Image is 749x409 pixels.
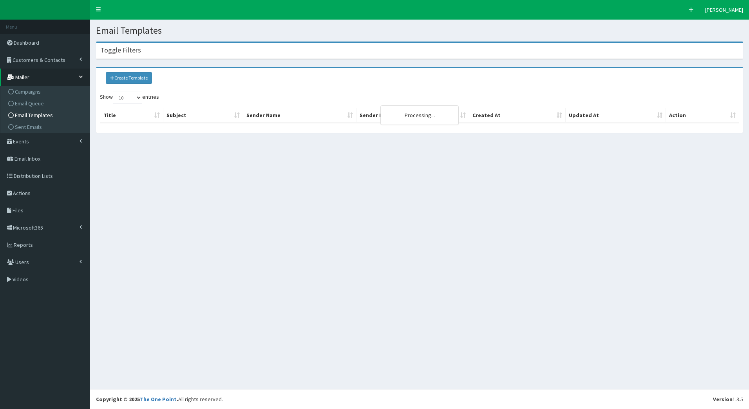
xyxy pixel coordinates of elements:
[566,108,666,123] th: Updated At
[469,108,565,123] th: Created At
[13,190,31,197] span: Actions
[90,389,749,409] footer: All rights reserved.
[96,396,178,403] strong: Copyright © 2025 .
[13,276,29,283] span: Videos
[2,98,90,109] a: Email Queue
[13,224,43,231] span: Microsoft365
[13,207,24,214] span: Files
[15,259,29,266] span: Users
[13,138,29,145] span: Events
[2,109,90,121] a: Email Templates
[15,123,42,130] span: Sent Emails
[713,396,733,403] b: Version
[14,241,33,248] span: Reports
[15,100,44,107] span: Email Queue
[15,74,29,81] span: Mailer
[14,155,40,162] span: Email Inbox
[106,72,152,84] a: Create Template
[356,108,469,123] th: Sender Email
[666,108,739,123] th: Action
[15,88,41,95] span: Campaigns
[380,105,459,125] div: Processing...
[15,112,53,119] span: Email Templates
[100,92,159,103] label: Show entries
[2,121,90,133] a: Sent Emails
[140,396,177,403] a: The One Point
[100,108,163,123] th: Title
[96,25,743,36] h1: Email Templates
[713,395,743,403] div: 1.3.5
[100,47,141,54] h4: Toggle Filters
[13,56,65,63] span: Customers & Contacts
[705,6,743,13] span: [PERSON_NAME]
[243,108,357,123] th: Sender Name
[2,86,90,98] a: Campaigns
[113,92,142,103] select: Showentries
[163,108,243,123] th: Subject
[14,172,53,179] span: Distribution Lists
[14,39,39,46] span: Dashboard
